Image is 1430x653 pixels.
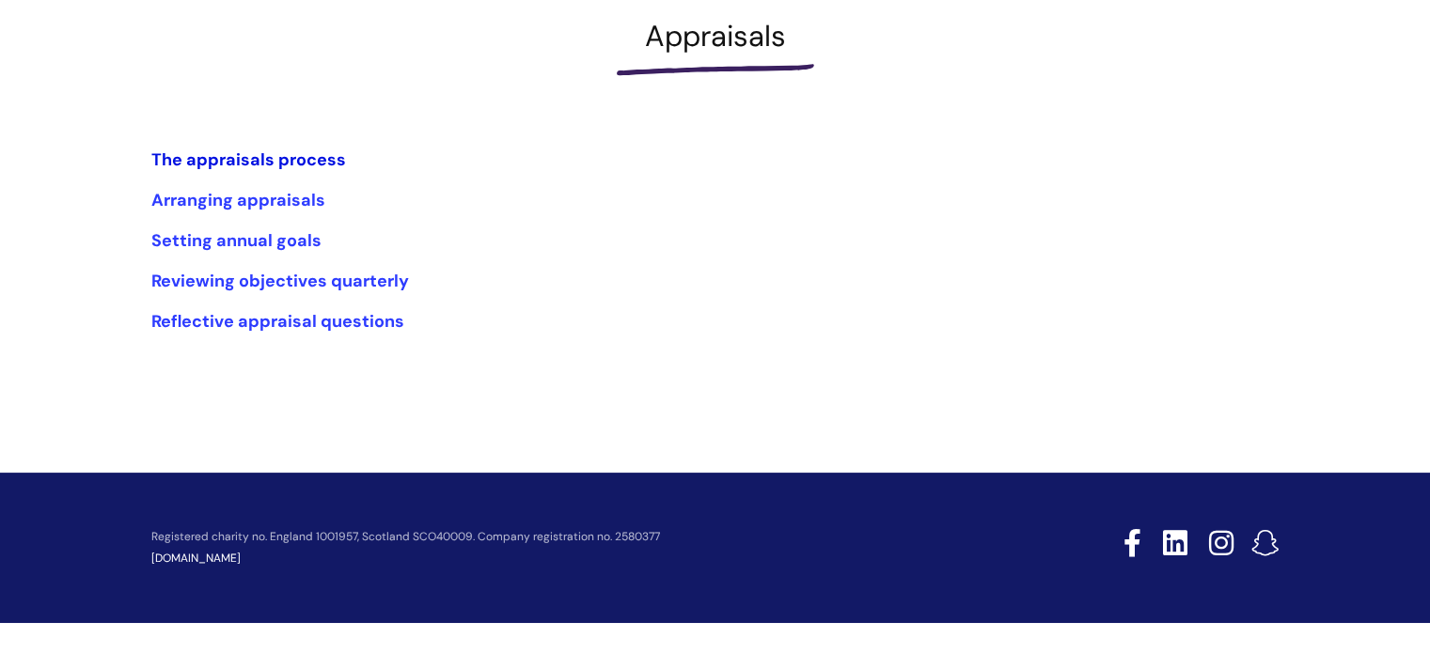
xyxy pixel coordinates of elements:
[151,148,346,171] a: The appraisals process
[151,270,409,292] a: Reviewing objectives quarterly
[151,531,990,543] p: Registered charity no. England 1001957, Scotland SCO40009. Company registration no. 2580377
[151,229,322,252] a: Setting annual goals
[151,19,1280,54] h1: Appraisals
[151,310,404,333] a: Reflective appraisal questions
[151,551,241,566] a: [DOMAIN_NAME]
[151,189,325,211] a: Arranging appraisals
